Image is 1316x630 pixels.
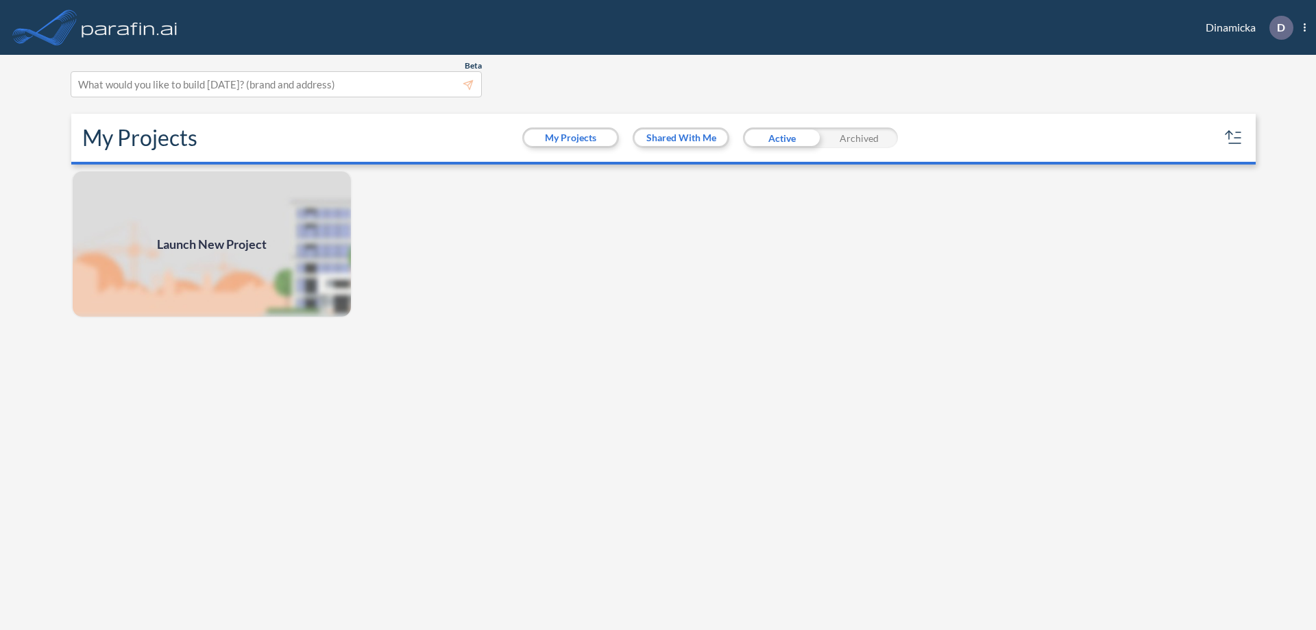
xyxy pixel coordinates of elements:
[820,128,898,148] div: Archived
[71,170,352,318] a: Launch New Project
[465,60,482,71] span: Beta
[1277,21,1285,34] p: D
[79,14,180,41] img: logo
[71,170,352,318] img: add
[635,130,727,146] button: Shared With Me
[157,235,267,254] span: Launch New Project
[1185,16,1306,40] div: Dinamicka
[1223,127,1245,149] button: sort
[82,125,197,151] h2: My Projects
[743,128,820,148] div: Active
[524,130,617,146] button: My Projects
